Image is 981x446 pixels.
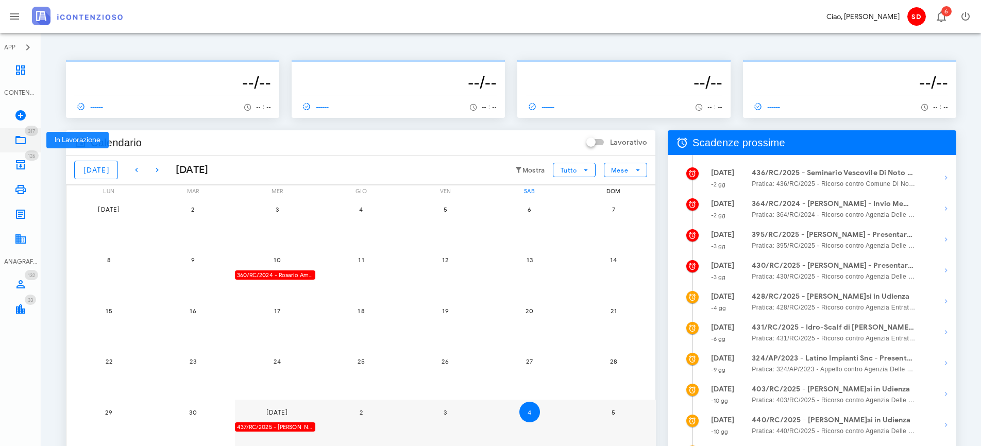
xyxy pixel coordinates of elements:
[603,402,624,422] button: 5
[435,357,455,365] span: 26
[351,256,371,264] span: 11
[98,307,119,315] span: 15
[526,64,722,72] p: --------------
[91,134,142,151] span: Calendario
[752,395,915,405] span: Pratica: 403/RC/2025 - Ricorso contro Agenzia Delle Entrate D. P. Di [GEOGRAPHIC_DATA], Agenzia D...
[519,256,540,264] span: 13
[25,270,38,280] span: Distintivo
[267,199,287,219] button: 3
[66,185,151,197] div: lun
[235,422,315,432] div: 437/RC/2025 - [PERSON_NAME] - Inviare Ricorso
[351,357,371,365] span: 25
[98,256,119,264] span: 8
[711,292,735,301] strong: [DATE]
[74,161,118,179] button: [DATE]
[711,323,735,332] strong: [DATE]
[182,351,203,372] button: 23
[300,99,334,114] a: ------
[752,384,915,395] strong: 403/RC/2025 - [PERSON_NAME]si in Udienza
[610,138,647,148] label: Lavorativo
[235,270,315,280] div: 360/RC/2024 - Rosario Amore - Impugnare la Decisione del Giudice
[351,307,371,315] span: 18
[711,273,726,281] small: -3 gg
[936,384,956,404] button: Mostra dettagli
[752,179,915,189] span: Pratica: 436/RC/2025 - Ricorso contro Comune Di Noto, Agenzia delle Entrate Riscossione
[182,199,203,219] button: 2
[752,364,915,374] span: Pratica: 324/AP/2023 - Appello contro Agenzia Delle Entrate D. P. Di [GEOGRAPHIC_DATA], Agenzia d...
[752,210,915,220] span: Pratica: 364/RC/2024 - Ricorso contro Agenzia Delle Entrate D. P. Di [GEOGRAPHIC_DATA], Agenzia d...
[351,199,371,219] button: 4
[25,150,39,161] span: Distintivo
[28,272,35,279] span: 132
[603,408,624,416] span: 5
[519,307,540,315] span: 20
[4,257,37,266] div: ANAGRAFICA
[604,163,647,177] button: Mese
[267,351,287,372] button: 24
[751,64,948,72] p: --------------
[319,185,403,197] div: gio
[182,256,203,264] span: 9
[98,250,119,270] button: 8
[553,163,595,177] button: Tutto
[711,168,735,177] strong: [DATE]
[526,72,722,93] h3: --/--
[936,322,956,342] button: Mostra dettagli
[300,102,330,111] span: ------
[435,199,455,219] button: 5
[267,256,287,264] span: 10
[603,300,624,321] button: 21
[182,357,203,365] span: 23
[752,415,915,426] strong: 440/RC/2025 - [PERSON_NAME]si in Udienza
[711,354,735,363] strong: [DATE]
[28,128,35,134] span: 317
[182,300,203,321] button: 16
[435,351,455,372] button: 26
[28,297,33,303] span: 33
[25,126,38,136] span: Distintivo
[752,426,915,436] span: Pratica: 440/RC/2025 - Ricorso contro Agenzia Delle Entrate D. P. Di [GEOGRAPHIC_DATA], Agenzia d...
[904,4,928,29] button: SD
[267,307,287,315] span: 17
[711,397,729,404] small: -10 gg
[752,353,915,364] strong: 324/AP/2023 - Latino Impianti Snc - Presentarsi in Udienza
[707,104,722,111] span: -- : --
[182,408,203,416] span: 30
[752,260,915,271] strong: 430/RC/2025 - [PERSON_NAME] - Presentarsi in Udienza
[351,300,371,321] button: 18
[98,351,119,372] button: 22
[351,250,371,270] button: 11
[603,307,624,315] span: 21
[711,416,735,424] strong: [DATE]
[711,261,735,270] strong: [DATE]
[603,205,624,213] span: 7
[611,166,629,174] span: Mese
[435,402,455,422] button: 3
[256,104,271,111] span: -- : --
[435,205,455,213] span: 5
[936,291,956,312] button: Mostra dettagli
[74,99,108,114] a: ------
[752,241,915,251] span: Pratica: 395/RC/2025 - Ricorso contro Agenzia Delle Entrate Riscossione, Comune di [GEOGRAPHIC_DA...
[752,167,915,179] strong: 436/RC/2025 - Seminario Vescovile Di Noto - Inviare Ricorso
[526,102,555,111] span: ------
[83,166,109,175] span: [DATE]
[98,408,119,416] span: 29
[519,250,540,270] button: 13
[235,185,319,197] div: mer
[4,88,37,97] div: CONTENZIOSO
[28,152,36,159] span: 126
[351,408,371,416] span: 2
[711,181,726,188] small: -2 gg
[711,212,726,219] small: -2 gg
[519,408,540,416] span: 4
[435,300,455,321] button: 19
[560,166,577,174] span: Tutto
[182,250,203,270] button: 9
[933,104,948,111] span: -- : --
[711,428,729,435] small: -10 gg
[98,402,119,422] button: 29
[74,102,104,111] span: ------
[482,104,497,111] span: -- : --
[351,351,371,372] button: 25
